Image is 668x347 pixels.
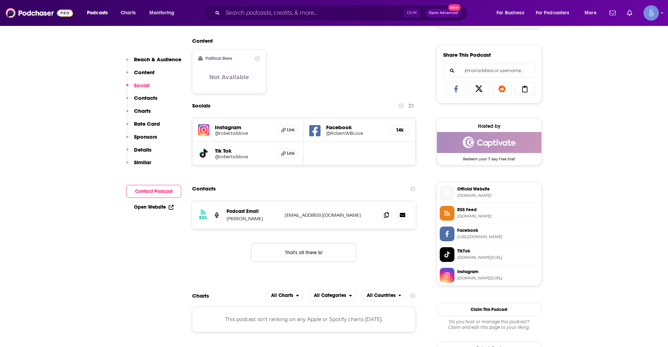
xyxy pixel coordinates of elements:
[82,7,117,19] button: open menu
[643,5,659,21] button: Show profile menu
[215,124,273,131] h5: Instagram
[437,132,541,161] a: Captivate Deal: Redeem your 7 day free trial!
[285,212,376,218] p: [EMAIL_ADDRESS][DOMAIN_NAME]
[314,293,346,298] span: All Categories
[308,290,357,301] h2: Categories
[440,206,539,221] a: RSS Feed[DOMAIN_NAME]
[134,82,150,89] p: Social
[227,216,279,222] p: [PERSON_NAME]
[492,7,533,19] button: open menu
[134,95,157,101] p: Contacts
[437,319,542,330] div: Claim and edit this page to your liking.
[457,214,539,219] span: feeds.captivate.fm
[287,151,295,156] span: Link
[624,7,635,19] a: Show notifications dropdown
[265,290,304,301] h2: Platforms
[515,82,535,95] a: Copy Link
[126,133,157,146] button: Sponsors
[457,193,539,198] span: roarlionsmane.net
[126,120,160,133] button: Rate Card
[326,124,384,131] h5: Facebook
[126,95,157,107] button: Contacts
[116,7,140,19] a: Charts
[134,133,157,140] p: Sponsors
[457,276,539,281] span: instagram.com/robertwblove
[440,247,539,262] a: TikTok[DOMAIN_NAME][URL]
[215,131,273,136] a: @robertwblove
[643,5,659,21] img: User Profile
[278,125,298,134] a: Link
[192,99,210,112] h2: Socials
[126,146,151,159] button: Details
[126,56,181,69] button: Reach & Audience
[457,207,539,213] span: RSS Feed
[251,243,356,262] button: Nothing here.
[469,82,489,95] a: Share on X/Twitter
[205,56,232,61] h2: Political Skew
[192,182,216,195] h2: Contacts
[437,303,542,316] button: Claim This Podcast
[607,7,619,19] a: Show notifications dropdown
[215,154,273,159] h5: @robertwblove
[437,132,541,153] img: Captivate Deal: Redeem your 7 day free trial!
[396,127,404,133] h5: 14k
[227,208,279,214] p: Podcast Email
[223,7,404,19] input: Search podcasts, credits, & more...
[440,227,539,241] a: Facebook[URL][DOMAIN_NAME]
[210,5,474,21] div: Search podcasts, credits, & more...
[440,268,539,283] a: Instagram[DOMAIN_NAME][URL]
[437,319,542,325] span: Do you host or manage this podcast?
[429,11,458,15] span: Open Advanced
[134,146,151,153] p: Details
[6,6,73,20] img: Podchaser - Follow, Share and Rate Podcasts
[361,290,406,301] button: open menu
[209,74,249,81] h3: Not Available
[457,248,539,254] span: TikTok
[126,107,151,120] button: Charts
[361,290,406,301] h2: Countries
[643,5,659,21] span: Logged in as Spiral5-G1
[580,7,605,19] button: open menu
[457,269,539,275] span: Instagram
[449,64,529,77] input: Email address or username...
[126,185,181,198] button: Contact Podcast
[265,290,304,301] button: open menu
[126,69,155,82] button: Content
[192,292,209,299] h2: Charts
[126,159,151,172] button: Similar
[126,82,150,95] button: Social
[134,69,155,76] p: Content
[426,9,461,17] button: Open AdvancedNew
[437,153,541,161] span: Redeem your 7 day free trial!
[531,7,580,19] button: open menu
[367,293,396,298] span: All Countries
[457,234,539,240] span: https://www.facebook.com/RobertWBLove
[199,215,207,221] h3: RSS
[215,147,273,154] h5: Tik Tok
[437,123,541,129] div: Hosted by
[326,131,384,136] a: @RobertWBLove
[87,8,108,18] span: Podcasts
[134,56,181,63] p: Reach & Audience
[278,149,298,158] a: Link
[448,4,461,11] span: New
[443,64,535,78] div: Search followers
[287,127,295,133] span: Link
[536,8,569,18] span: For Podcasters
[198,124,209,136] img: iconImage
[121,8,136,18] span: Charts
[271,293,293,298] span: All Charts
[134,159,151,166] p: Similar
[134,107,151,114] p: Charts
[192,37,410,44] h2: Content
[446,82,466,95] a: Share on Facebook
[457,186,539,192] span: Official Website
[404,8,420,18] span: Ctrl K
[144,7,183,19] button: open menu
[149,8,174,18] span: Monitoring
[585,8,596,18] span: More
[308,290,357,301] button: open menu
[440,185,539,200] a: Official Website[DOMAIN_NAME]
